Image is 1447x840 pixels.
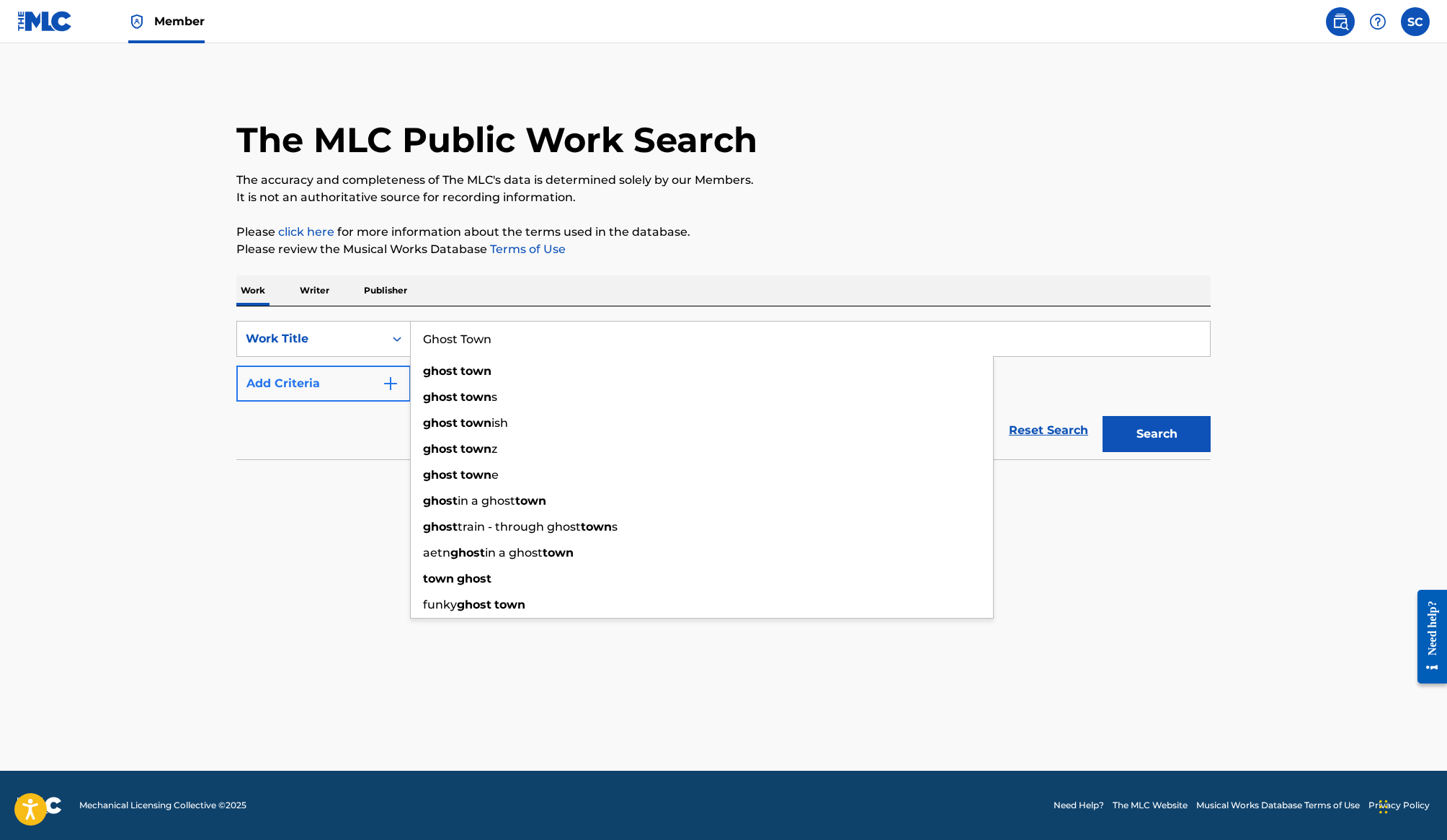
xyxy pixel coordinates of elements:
strong: ghost [423,520,458,534]
strong: ghost [423,468,458,482]
strong: ghost [423,364,458,378]
form: Search Form [236,321,1211,459]
span: Member [154,13,205,30]
iframe: Resource Center [1407,579,1447,695]
strong: ghost [457,572,491,585]
iframe: Chat Widget [1375,771,1447,840]
p: Please for more information about the terms used in the database. [236,224,1211,241]
p: It is not an authoritative source for recording information. [236,189,1211,206]
button: Search [1103,416,1211,452]
strong: town [460,468,491,482]
a: Need Help? [1054,799,1104,812]
div: Help [1363,7,1392,36]
strong: town [543,546,574,560]
strong: town [423,572,454,585]
strong: ghost [457,598,491,611]
span: ish [491,416,508,430]
p: Publisher [360,275,411,306]
p: Please review the Musical Works Database [236,241,1211,258]
button: Add Criteria [236,366,411,402]
img: logo [17,797,62,814]
strong: ghost [423,442,458,456]
span: z [491,442,497,456]
span: aetn [423,546,450,560]
span: train - through ghost [458,520,581,534]
strong: town [494,598,525,611]
a: click here [278,225,334,239]
span: funky [423,598,457,611]
strong: town [581,520,612,534]
span: s [612,520,618,534]
strong: town [460,390,491,404]
img: search [1332,13,1349,30]
strong: town [460,442,491,456]
img: Top Rightsholder [128,13,146,30]
strong: ghost [423,416,458,430]
strong: town [515,494,546,508]
a: Musical Works Database Terms of Use [1196,799,1360,812]
a: The MLC Website [1113,799,1188,812]
p: The accuracy and completeness of The MLC's data is determined solely by our Members. [236,172,1211,189]
a: Reset Search [1002,415,1095,446]
span: e [491,468,499,482]
h1: The MLC Public Work Search [236,118,757,162]
a: Public Search [1326,7,1355,36]
p: Work [236,275,270,306]
strong: ghost [423,390,458,404]
a: Privacy Policy [1368,799,1430,812]
span: s [491,390,497,404]
p: Writer [295,275,334,306]
img: help [1369,13,1386,30]
span: Mechanical Licensing Collective © 2025 [79,799,246,812]
span: in a ghost [485,546,543,560]
div: Work Title [246,330,375,348]
div: Drag [1379,785,1388,828]
strong: town [460,364,491,378]
img: MLC Logo [17,11,73,32]
img: 9d2ae6d4665cec9f34b9.svg [382,375,399,392]
strong: town [460,416,491,430]
div: User Menu [1401,7,1430,36]
span: in a ghost [458,494,515,508]
strong: ghost [423,494,458,508]
strong: ghost [450,546,485,560]
a: Terms of Use [487,242,566,256]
